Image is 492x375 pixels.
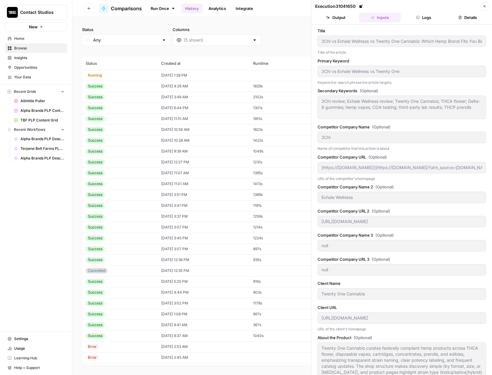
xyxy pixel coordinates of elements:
[86,355,99,360] div: Error
[86,322,105,328] div: Success
[14,346,64,351] span: Usage
[308,352,354,363] td: 61
[308,222,354,233] td: 967
[158,124,249,135] td: [DATE] 10:56 AM
[321,315,482,321] input: https://durable.co/
[308,233,354,244] td: 512
[20,98,64,104] span: Allintitle Puller
[249,57,308,70] th: Runtime
[11,115,67,125] a: TBF PLP Content Grid
[308,254,354,265] td: 475
[5,344,67,353] a: Usage
[308,57,354,70] th: Tasks
[86,225,105,230] div: Success
[372,208,390,214] span: (Optional)
[5,22,67,31] button: New
[308,320,354,330] td: 521
[158,178,249,189] td: [DATE] 11:01 AM
[86,203,105,208] div: Success
[158,102,249,113] td: [DATE] 6:44 PM
[82,57,158,70] th: Status
[11,134,67,144] a: Alpha Brands PLP Descriptions (v2)
[308,265,354,276] td: 0
[11,96,67,106] a: Allintitle Puller
[308,81,354,92] td: 1266
[86,344,99,349] div: Error
[318,176,486,182] p: URL of the competitor's homepage
[86,73,104,78] div: Running
[20,108,64,113] span: Alpha Brands PLP Content Grid
[249,233,308,244] td: 1224s
[86,235,105,241] div: Success
[11,106,67,115] a: Alpha Brands PLP Content Grid
[158,222,249,233] td: [DATE] 3:07 PM
[158,233,249,244] td: [DATE] 3:45 PM
[5,34,67,43] a: Home
[318,184,486,190] label: Competitor Company Name 2
[86,192,105,197] div: Success
[318,208,486,214] label: Competitor Company URL 2
[14,127,45,132] span: Recent Workflows
[249,244,308,254] td: 897s
[249,189,308,200] td: 1389s
[158,113,249,124] td: [DATE] 11:51 AM
[249,222,308,233] td: 1214s
[158,168,249,178] td: [DATE] 11:07 AM
[5,63,67,72] a: Opportunities
[249,92,308,102] td: 2102s
[318,88,486,94] label: Secondary Keywords
[5,5,67,20] button: Workspace: Contact Studios
[249,102,308,113] td: 1301s
[249,211,308,222] td: 1259s
[308,200,354,211] td: 973
[249,168,308,178] td: 1395s
[308,157,354,168] td: 1021
[158,135,249,146] td: [DATE] 10:28 AM
[158,146,249,157] td: [DATE] 9:39 AM
[308,135,354,146] td: 827
[158,276,249,287] td: [DATE] 5:25 PM
[158,244,249,254] td: [DATE] 3:07 PM
[249,330,308,341] td: 1040s
[318,326,486,332] p: URL of the client's homepage
[249,200,308,211] td: 1191s
[5,87,67,96] button: Recent Grids
[447,13,488,22] button: Details
[372,256,390,262] span: (Optional)
[7,7,18,18] img: Contact Studios Logo
[5,53,67,63] a: Insights
[249,81,308,92] td: 1829s
[184,37,250,43] input: (5 shown)
[318,335,486,341] label: About the Product
[308,341,354,352] td: 62
[318,232,486,238] label: Competitor Company Name 3
[86,279,105,284] div: Success
[372,124,390,130] span: (Optional)
[318,280,486,286] label: Client Name
[403,13,445,22] button: Logs
[249,124,308,135] td: 1823s
[308,70,354,81] td: 0
[318,146,486,152] p: Name of competitor that this article is about
[11,153,67,163] a: Alpha Brands PLP Descriptions (v2) LONG TEXT
[5,363,67,373] button: Help + Support
[158,157,249,168] td: [DATE] 12:27 PM
[158,189,249,200] td: [DATE] 3:51 PM
[318,256,486,262] label: Competitor Company URL 3
[249,157,308,168] td: 1231s
[86,246,105,252] div: Success
[86,84,105,89] div: Success
[5,353,67,363] a: Learning Hub
[249,309,308,320] td: 667s
[158,287,249,298] td: [DATE] 4:44 PM
[82,27,170,33] label: Status
[99,4,142,13] a: Comparisons
[318,80,486,86] p: Keyword or search phrase the article targets.
[360,88,378,94] span: (Optional)
[308,309,354,320] td: 634
[359,13,401,22] button: Inputs
[14,89,36,94] span: Recent Grids
[318,124,486,130] label: Competitor Company Name
[86,159,105,165] div: Success
[86,257,105,263] div: Success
